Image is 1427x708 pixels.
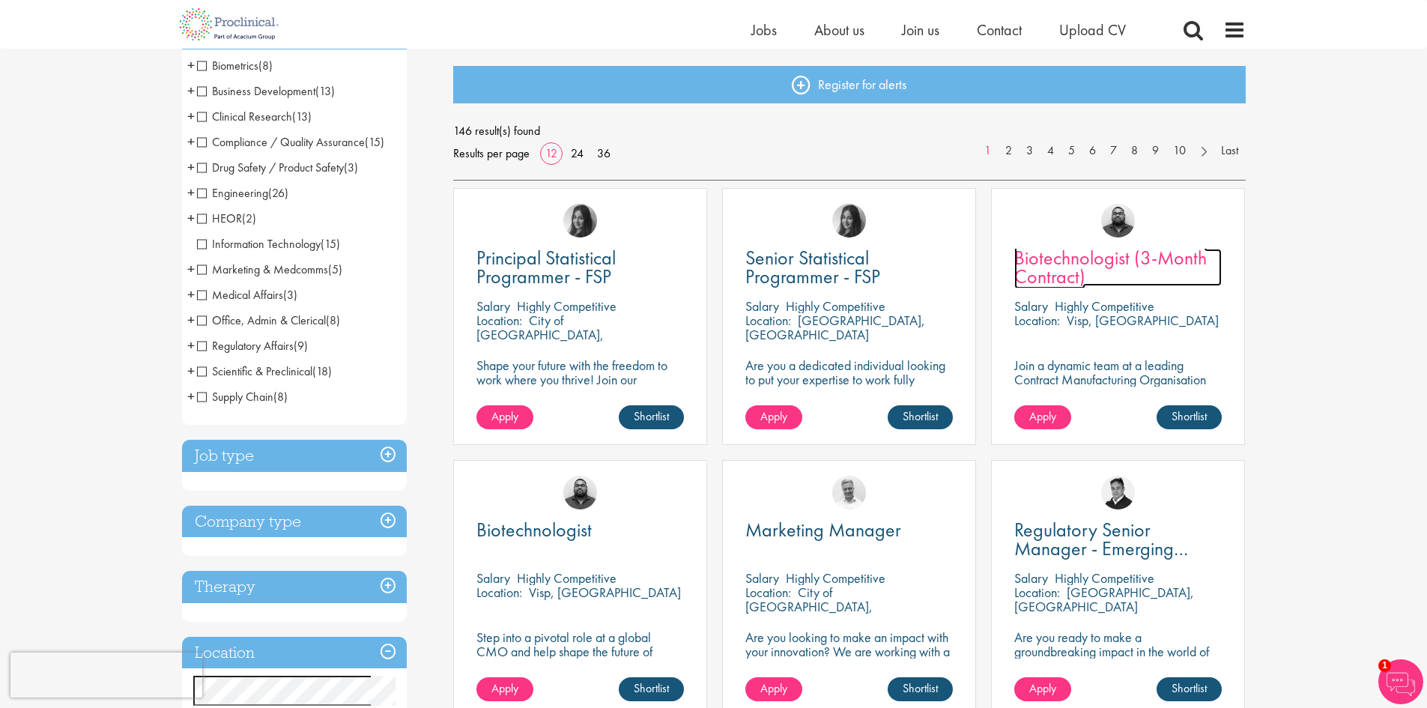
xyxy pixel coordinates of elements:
a: 8 [1124,142,1145,160]
span: Apply [491,408,518,424]
div: Therapy [182,571,407,603]
span: Location: [745,312,791,329]
a: Apply [476,677,533,701]
span: 1 [1378,659,1391,672]
a: Joshua Bye [832,476,866,509]
span: Apply [1029,408,1056,424]
a: Shortlist [1157,677,1222,701]
a: 3 [1019,142,1040,160]
span: (2) [242,211,256,226]
p: Are you looking to make an impact with your innovation? We are working with a well-established ph... [745,630,953,701]
a: Heidi Hennigan [563,204,597,237]
span: Marketing Manager [745,517,901,542]
span: Principal Statistical Programmer - FSP [476,245,616,289]
span: + [187,258,195,280]
span: Scientific & Preclinical [197,363,312,379]
span: Marketing & Medcomms [197,261,328,277]
a: 2 [998,142,1019,160]
a: Shortlist [619,677,684,701]
span: Drug Safety / Product Safety [197,160,358,175]
a: 4 [1040,142,1061,160]
a: Jobs [751,20,777,40]
span: (9) [294,338,308,354]
a: Marketing Manager [745,521,953,539]
span: Business Development [197,83,315,99]
span: (3) [344,160,358,175]
p: Visp, [GEOGRAPHIC_DATA] [1067,312,1219,329]
p: Highly Competitive [786,569,885,587]
span: Salary [745,297,779,315]
p: City of [GEOGRAPHIC_DATA], [GEOGRAPHIC_DATA] [476,312,604,357]
iframe: reCAPTCHA [10,653,202,698]
a: Principal Statistical Programmer - FSP [476,249,684,286]
span: Drug Safety / Product Safety [197,160,344,175]
span: Biometrics [197,58,273,73]
p: Join a dynamic team at a leading Contract Manufacturing Organisation (CMO) and contribute to grou... [1014,358,1222,429]
h3: Company type [182,506,407,538]
span: (13) [315,83,335,99]
span: Regulatory Affairs [197,338,308,354]
a: 1 [977,142,999,160]
a: About us [814,20,864,40]
a: Last [1214,142,1246,160]
a: Regulatory Senior Manager - Emerging Markets [1014,521,1222,558]
img: Chatbot [1378,659,1423,704]
p: Are you ready to make a groundbreaking impact in the world of biotechnology? Join a growing compa... [1014,630,1222,701]
a: Biotechnologist (3-Month Contract) [1014,249,1222,286]
span: Apply [760,408,787,424]
p: Are you a dedicated individual looking to put your expertise to work fully flexibly in a remote p... [745,358,953,401]
span: Office, Admin & Clerical [197,312,340,328]
span: Compliance / Quality Assurance [197,134,365,150]
span: + [187,283,195,306]
a: 5 [1061,142,1082,160]
span: Regulatory Senior Manager - Emerging Markets [1014,517,1188,580]
span: Engineering [197,185,288,201]
span: Compliance / Quality Assurance [197,134,384,150]
a: Shortlist [1157,405,1222,429]
a: 12 [540,145,563,161]
span: Biotechnologist (3-Month Contract) [1014,245,1207,289]
a: Contact [977,20,1022,40]
p: [GEOGRAPHIC_DATA], [GEOGRAPHIC_DATA] [745,312,925,343]
p: Highly Competitive [786,297,885,315]
span: Scientific & Preclinical [197,363,332,379]
span: + [187,105,195,127]
a: 6 [1082,142,1103,160]
span: + [187,54,195,76]
span: + [187,79,195,102]
span: + [187,181,195,204]
p: Visp, [GEOGRAPHIC_DATA] [529,584,681,601]
span: Apply [1029,680,1056,696]
a: Apply [745,677,802,701]
img: Ashley Bennett [1101,204,1135,237]
span: + [187,207,195,229]
p: Highly Competitive [517,569,616,587]
span: (8) [258,58,273,73]
span: Location: [476,312,522,329]
span: Clinical Research [197,109,312,124]
a: Upload CV [1059,20,1126,40]
span: (5) [328,261,342,277]
span: Information Technology [197,236,340,252]
span: + [187,156,195,178]
span: Senior Statistical Programmer - FSP [745,245,880,289]
span: (8) [326,312,340,328]
span: Clinical Research [197,109,292,124]
span: Medical Affairs [197,287,283,303]
a: Join us [902,20,939,40]
a: Apply [1014,677,1071,701]
img: Heidi Hennigan [832,204,866,237]
a: Register for alerts [453,66,1246,103]
a: Ashley Bennett [563,476,597,509]
span: Engineering [197,185,268,201]
span: (15) [365,134,384,150]
span: (8) [273,389,288,405]
p: [GEOGRAPHIC_DATA], [GEOGRAPHIC_DATA] [1014,584,1194,615]
a: Biotechnologist [476,521,684,539]
h3: Location [182,637,407,669]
